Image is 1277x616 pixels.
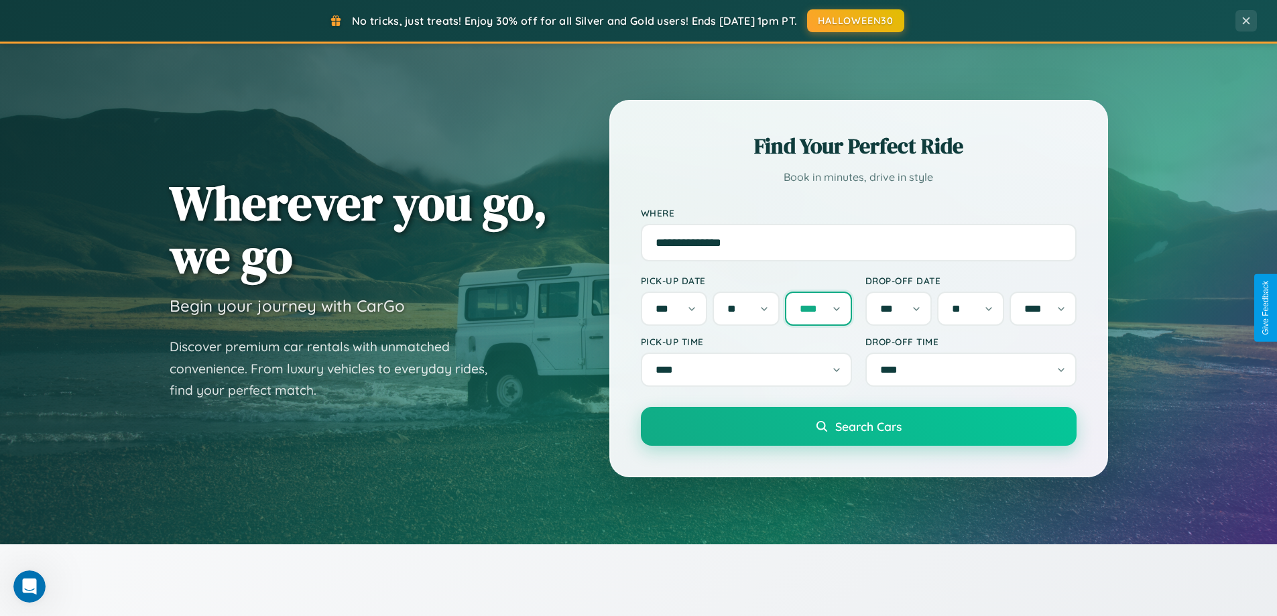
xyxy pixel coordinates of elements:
[13,570,46,603] iframe: Intercom live chat
[807,9,904,32] button: HALLOWEEN30
[641,407,1077,446] button: Search Cars
[641,207,1077,219] label: Where
[865,275,1077,286] label: Drop-off Date
[865,336,1077,347] label: Drop-off Time
[641,131,1077,161] h2: Find Your Perfect Ride
[1261,281,1270,335] div: Give Feedback
[641,275,852,286] label: Pick-up Date
[170,296,405,316] h3: Begin your journey with CarGo
[170,176,548,282] h1: Wherever you go, we go
[641,168,1077,187] p: Book in minutes, drive in style
[170,336,505,402] p: Discover premium car rentals with unmatched convenience. From luxury vehicles to everyday rides, ...
[352,14,797,27] span: No tricks, just treats! Enjoy 30% off for all Silver and Gold users! Ends [DATE] 1pm PT.
[641,336,852,347] label: Pick-up Time
[835,419,902,434] span: Search Cars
